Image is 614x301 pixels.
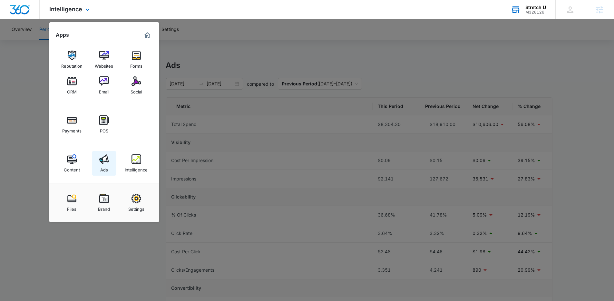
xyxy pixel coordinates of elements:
[60,151,84,176] a: Content
[60,73,84,98] a: CRM
[124,73,149,98] a: Social
[92,47,116,72] a: Websites
[92,112,116,137] a: POS
[92,151,116,176] a: Ads
[67,86,77,94] div: CRM
[525,5,546,10] div: account name
[60,112,84,137] a: Payments
[125,164,148,172] div: Intelligence
[62,125,82,133] div: Payments
[124,190,149,215] a: Settings
[124,151,149,176] a: Intelligence
[142,30,152,40] a: Marketing 360® Dashboard
[100,125,108,133] div: POS
[124,47,149,72] a: Forms
[100,164,108,172] div: Ads
[95,60,113,69] div: Websites
[131,86,142,94] div: Social
[128,203,144,212] div: Settings
[99,86,109,94] div: Email
[92,73,116,98] a: Email
[130,60,142,69] div: Forms
[525,10,546,15] div: account id
[49,6,82,13] span: Intelligence
[98,203,110,212] div: Brand
[60,190,84,215] a: Files
[67,203,76,212] div: Files
[64,164,80,172] div: Content
[56,32,69,38] h2: Apps
[92,190,116,215] a: Brand
[60,47,84,72] a: Reputation
[61,60,83,69] div: Reputation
